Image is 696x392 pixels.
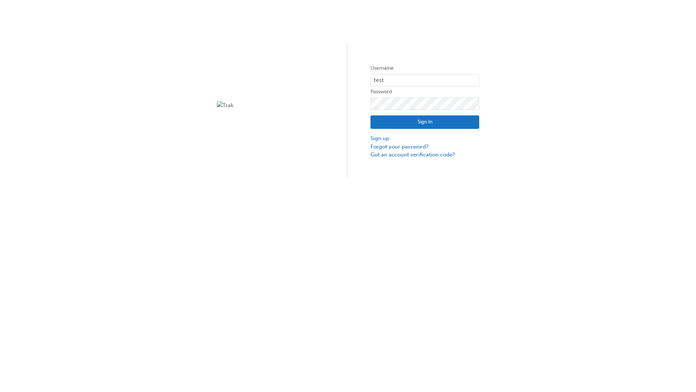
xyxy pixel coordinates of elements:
[370,64,479,73] label: Username
[370,134,479,143] a: Sign up
[217,101,326,110] img: Trak
[370,74,479,86] input: Username
[370,151,479,159] a: Got an account verification code?
[370,115,479,129] button: Sign In
[370,143,479,151] a: Forgot your password?
[370,87,479,96] label: Password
